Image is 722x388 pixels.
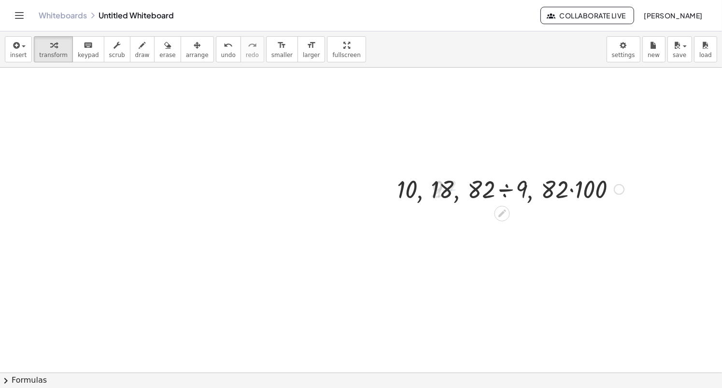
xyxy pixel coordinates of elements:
button: [PERSON_NAME] [636,7,710,24]
span: new [648,52,660,58]
span: smaller [271,52,293,58]
span: transform [39,52,68,58]
span: fullscreen [332,52,360,58]
button: settings [607,36,640,62]
button: Collaborate Live [540,7,634,24]
button: draw [130,36,155,62]
button: scrub [104,36,130,62]
div: Edit math [495,206,510,221]
span: erase [159,52,175,58]
span: scrub [109,52,125,58]
i: format_size [307,40,316,51]
button: keyboardkeypad [72,36,104,62]
span: Collaborate Live [549,11,626,20]
span: larger [303,52,320,58]
button: arrange [181,36,214,62]
span: keypad [78,52,99,58]
span: arrange [186,52,209,58]
button: new [642,36,665,62]
span: draw [135,52,150,58]
i: format_size [277,40,286,51]
i: undo [224,40,233,51]
span: undo [221,52,236,58]
a: Whiteboards [39,11,87,20]
button: save [667,36,692,62]
span: redo [246,52,259,58]
i: redo [248,40,257,51]
button: undoundo [216,36,241,62]
button: load [694,36,717,62]
span: [PERSON_NAME] [644,11,703,20]
button: erase [154,36,181,62]
i: keyboard [84,40,93,51]
button: format_sizelarger [297,36,325,62]
button: insert [5,36,32,62]
button: Toggle navigation [12,8,27,23]
span: load [699,52,712,58]
button: format_sizesmaller [266,36,298,62]
span: insert [10,52,27,58]
span: save [673,52,686,58]
button: redoredo [241,36,264,62]
button: fullscreen [327,36,366,62]
span: settings [612,52,635,58]
button: transform [34,36,73,62]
